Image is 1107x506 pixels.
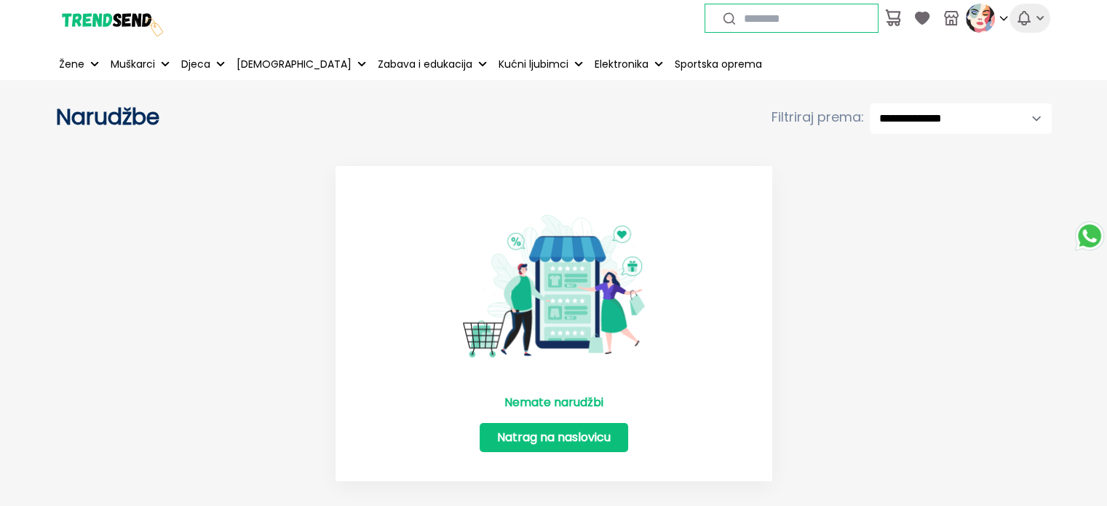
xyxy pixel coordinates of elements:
button: Kućni ljubimci [496,48,586,80]
p: Nemate narudžbi [504,394,603,411]
button: Elektronika [592,48,666,80]
a: Sportska oprema [672,48,765,80]
p: Zabava i edukacija [378,57,472,72]
img: No Item [463,195,645,377]
img: profile picture [966,4,995,33]
p: Elektronika [595,57,648,72]
h2: Narudžbe [56,104,554,130]
a: Natrag na naslovicu [480,423,628,452]
p: [DEMOGRAPHIC_DATA] [237,57,352,72]
button: [DEMOGRAPHIC_DATA] [234,48,369,80]
button: Djeca [178,48,228,80]
button: Muškarci [108,48,172,80]
select: Filtriraj prema: [870,103,1052,134]
button: Zabava i edukacija [375,48,490,80]
span: Filtriraj prema: [771,107,864,127]
p: Žene [59,57,84,72]
p: Kućni ljubimci [499,57,568,72]
p: Djeca [181,57,210,72]
p: Muškarci [111,57,155,72]
button: Žene [56,48,102,80]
